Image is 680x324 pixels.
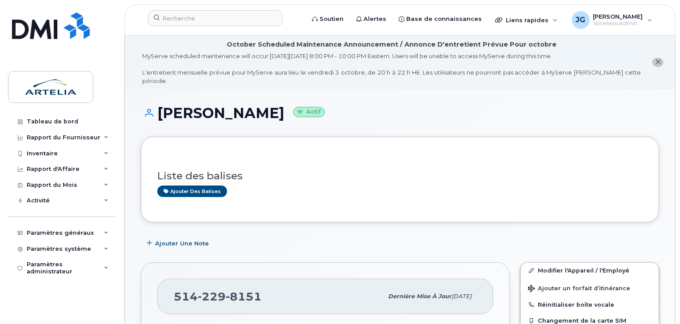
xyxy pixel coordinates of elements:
[521,279,659,297] button: Ajouter un forfait d’itinérance
[388,293,452,300] span: Dernière mise à jour
[227,40,556,49] div: October Scheduled Maintenance Announcement / Annonce D'entretient Prévue Pour octobre
[652,58,664,67] button: close notification
[521,297,659,313] button: Réinitialiser boîte vocale
[452,293,472,300] span: [DATE]
[198,290,226,303] span: 229
[528,285,630,293] span: Ajouter un forfait d’itinérance
[157,170,643,182] h3: Liste des balises
[141,105,659,121] h1: [PERSON_NAME]
[226,290,262,303] span: 8151
[521,263,659,279] a: Modifier l'Appareil / l'Employé
[155,239,209,248] span: Ajouter une Note
[141,236,216,252] button: Ajouter une Note
[174,290,262,303] span: 514
[293,107,325,117] small: Actif
[142,52,641,85] div: MyServe scheduled maintenance will occur [DATE][DATE] 8:00 PM - 10:00 PM Eastern. Users will be u...
[157,186,227,197] a: Ajouter des balises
